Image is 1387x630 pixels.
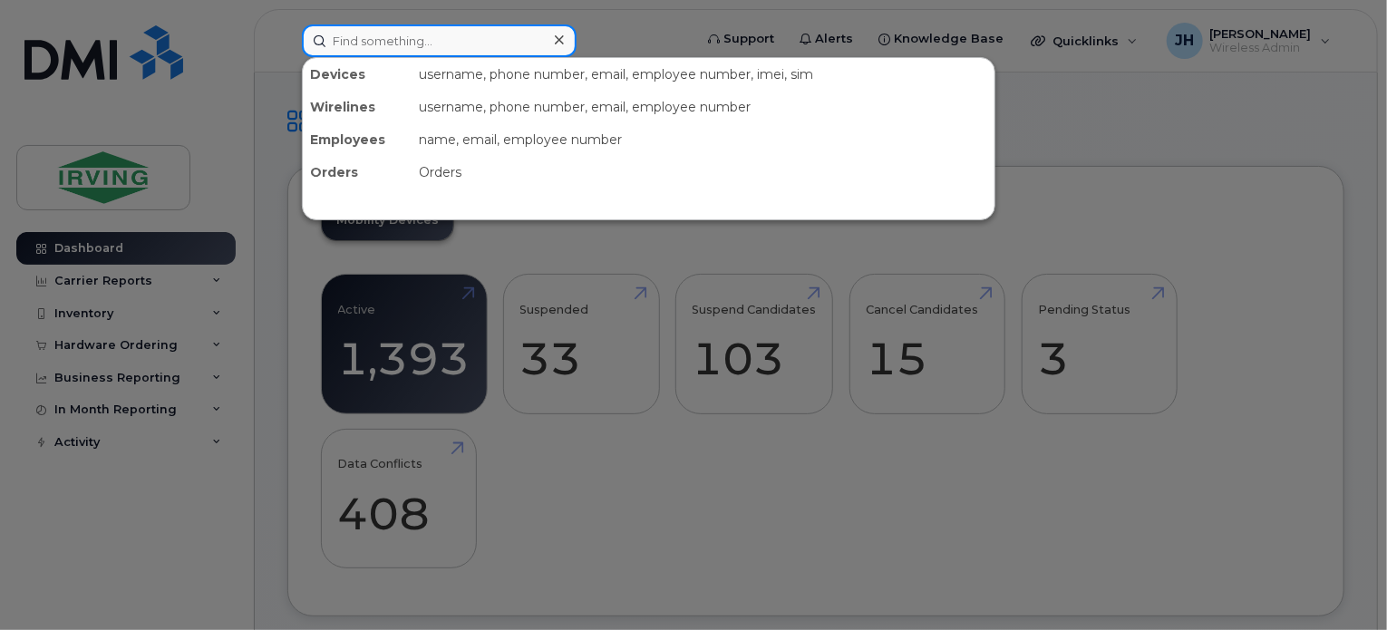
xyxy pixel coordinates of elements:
[412,58,994,91] div: username, phone number, email, employee number, imei, sim
[303,123,412,156] div: Employees
[303,91,412,123] div: Wirelines
[303,156,412,189] div: Orders
[412,156,994,189] div: Orders
[412,123,994,156] div: name, email, employee number
[412,91,994,123] div: username, phone number, email, employee number
[303,58,412,91] div: Devices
